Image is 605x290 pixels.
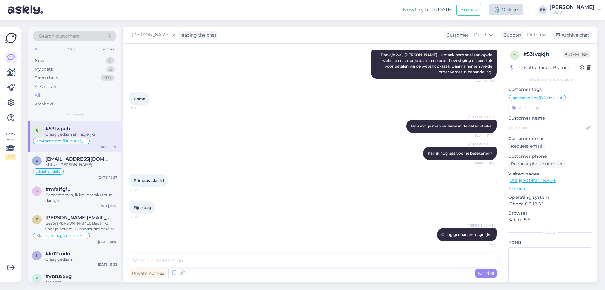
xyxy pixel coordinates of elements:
[441,232,492,237] span: Graag gedaan en insgelijks!
[508,115,592,121] p: Customer name
[550,10,594,15] div: HOBO hifi
[456,4,481,16] button: Emails
[550,5,594,10] div: [PERSON_NAME]
[5,131,16,160] div: Look Here
[45,126,70,132] span: #53tvqkjh
[45,192,117,204] div: Goedemorgen, ik bel je straks terug, dank je.,
[508,160,565,168] div: Request phone number
[33,45,41,53] div: All
[474,32,488,38] span: Dutch
[36,139,87,143] span: gevraagd om [DOMAIN_NAME].
[468,223,495,228] span: [PERSON_NAME]
[67,112,83,118] span: All chats
[5,32,17,44] img: Askly Logo
[35,84,58,90] div: AI Assistant
[508,201,592,207] p: iPhone OS 18.6.1
[508,229,592,235] div: Extra
[36,253,38,258] span: l
[35,57,44,64] div: New
[134,205,151,210] span: Fijne dag
[510,64,569,71] div: The Netherlands, Bunnik
[129,269,166,278] div: Private note
[39,33,79,39] span: Search customers
[45,279,117,285] div: Tot ziens!
[508,239,592,246] p: Notes
[131,215,155,219] span: 11:46
[508,86,592,93] p: Customer tags
[468,142,495,146] span: [PERSON_NAME]
[552,31,592,39] div: Archive chat
[45,221,117,232] div: Beste [PERSON_NAME], Bedankt voor je bericht. Bijzonder dat deze set zomaar afgeraden wordt, of z...
[35,189,39,193] span: m
[381,52,493,74] span: Dank je wel, [PERSON_NAME]. Ik maak hem snel aan op de website en stuur je daarna de orderbevesti...
[444,32,469,38] div: Customer
[45,251,70,257] span: #ln12xudo
[508,142,545,151] div: Request email
[471,160,495,165] span: Seen ✓ 11:46
[527,32,541,38] span: Dutch
[508,103,592,112] input: Add a tag
[45,162,117,168] div: Met vr. [PERSON_NAME]
[101,75,115,81] div: 99+
[101,45,116,53] div: Socials
[508,178,558,183] a: [URL][DOMAIN_NAME]
[538,5,547,14] div: EB
[134,178,164,183] span: Prima zo, dank !
[36,158,38,163] span: a
[508,77,592,82] div: Customer information
[45,215,111,221] span: pieter.vanduijnhoven@icloud.com
[471,79,495,84] span: Seen ✓ 11:44
[508,171,592,177] p: Visited pages
[36,128,38,133] span: 5
[512,96,559,100] span: gevraagd om [DOMAIN_NAME].
[514,53,516,57] span: 5
[35,92,40,98] div: All
[35,101,53,107] div: Archived
[99,145,117,150] div: [DATE] 11:38
[98,175,117,180] div: [DATE] 10:27
[471,133,495,138] span: Seen ✓ 11:44
[45,156,111,162] span: aprakken@solcon.nl
[36,217,38,222] span: p
[508,186,592,192] p: See more ...
[428,151,492,156] span: Kan ik nog iets voor je betekenen?
[98,262,117,267] div: [DATE] 15:32
[98,240,117,244] div: [DATE] 10:10
[36,234,87,238] span: Klant gevraagd om telefoonnummer
[45,186,71,192] span: #mfaffgfu
[98,204,117,208] div: [DATE] 10:18
[5,154,16,160] div: 2 / 3
[478,270,494,276] span: Send
[403,7,416,13] b: New!
[468,115,495,119] span: [PERSON_NAME]
[45,257,117,262] div: Graag gedaan!
[131,106,155,111] span: 11:44
[489,4,523,15] div: Online
[36,169,60,173] span: Afgehandeld
[403,6,454,14] div: Try free [DATE]:
[134,97,145,101] span: Prima
[132,32,170,38] span: [PERSON_NAME]
[563,51,591,58] span: Offline
[508,153,592,160] p: Customer phone
[65,45,76,53] div: Web
[471,242,495,246] span: 11:46
[508,194,592,201] p: Operating system
[106,57,115,64] div: 0
[35,75,58,81] div: Team chats
[509,124,585,131] input: Add name
[508,216,592,223] p: Safari 18.6
[508,210,592,216] p: Browser
[45,274,72,279] span: #vbtu5x6g
[35,66,53,73] div: My chats
[131,187,155,192] span: 11:46
[550,5,601,15] a: [PERSON_NAME]HOBO hifi
[178,32,216,38] div: leading the chat
[411,124,492,128] span: Hou evt. je map reclame in de gaten straks.
[36,276,38,281] span: v
[523,50,563,58] div: # 53tvqkjh
[45,132,117,137] div: Graag gedaan en insgelijks!
[508,135,592,142] p: Customer email
[501,32,522,38] div: Support
[106,66,115,73] div: 2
